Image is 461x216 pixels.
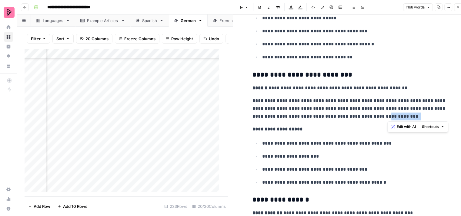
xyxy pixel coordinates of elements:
[397,124,416,129] span: Edit with AI
[27,34,50,44] button: Filter
[4,7,15,18] img: Preply Logo
[419,123,447,131] button: Shortcuts
[4,32,13,42] a: Browse
[54,201,91,211] button: Add 10 Rows
[63,203,87,209] span: Add 10 Rows
[4,5,13,20] button: Workspace: Preply
[75,15,130,27] a: Example Articles
[34,203,50,209] span: Add Row
[76,34,112,44] button: 20 Columns
[4,51,13,61] a: Opportunities
[142,18,157,24] div: Spanish
[162,34,197,44] button: Row Height
[171,36,193,42] span: Row Height
[209,36,219,42] span: Undo
[43,18,63,24] div: Languages
[4,194,13,204] a: Usage
[4,185,13,194] a: Settings
[56,36,64,42] span: Sort
[406,5,425,10] span: 1168 words
[31,36,41,42] span: Filter
[52,34,74,44] button: Sort
[403,3,433,11] button: 1168 words
[199,34,223,44] button: Undo
[25,201,54,211] button: Add Row
[124,36,155,42] span: Freeze Columns
[190,201,228,211] div: 20/20 Columns
[4,204,13,214] button: Help + Support
[162,201,190,211] div: 233 Rows
[4,22,13,32] a: Home
[31,15,75,27] a: Languages
[4,61,13,71] a: Your Data
[115,34,159,44] button: Freeze Columns
[130,15,169,27] a: Spanish
[219,18,233,24] div: French
[389,123,418,131] button: Edit with AI
[85,36,109,42] span: 20 Columns
[422,124,439,129] span: Shortcuts
[169,15,208,27] a: German
[181,18,196,24] div: German
[87,18,119,24] div: Example Articles
[4,42,13,51] a: Insights
[208,15,245,27] a: French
